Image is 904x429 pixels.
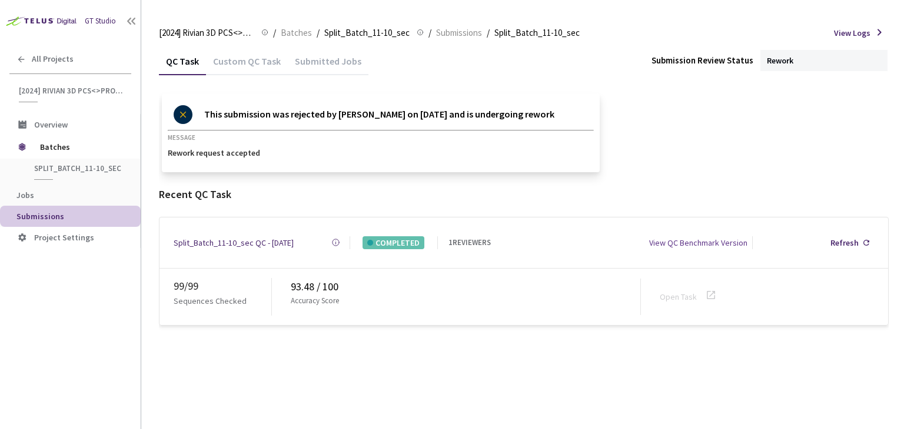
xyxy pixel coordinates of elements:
[34,163,121,173] span: Split_Batch_11-10_sec
[834,26,870,39] span: View Logs
[159,26,254,40] span: [2024] Rivian 3D PCS<>Production
[159,186,889,203] div: Recent QC Task
[174,278,271,294] div: 99 / 99
[16,190,34,200] span: Jobs
[448,237,491,249] div: 1 REVIEWERS
[288,55,368,75] div: Submitted Jobs
[649,236,747,249] div: View QC Benchmark Version
[278,26,314,39] a: Batches
[487,26,490,40] li: /
[34,232,94,243] span: Project Settings
[40,135,121,159] span: Batches
[324,26,410,40] span: Split_Batch_11-10_sec
[652,53,753,68] div: Submission Review Status
[494,26,580,40] span: Split_Batch_11-10_sec
[363,236,424,249] div: COMPLETED
[428,26,431,40] li: /
[291,295,339,307] p: Accuracy Score
[16,211,64,222] span: Submissions
[168,148,594,158] p: Rework request accepted
[291,279,640,295] div: 93.48 / 100
[281,26,312,40] span: Batches
[174,236,294,249] a: Split_Batch_11-10_sec QC - [DATE]
[317,26,320,40] li: /
[32,54,74,64] span: All Projects
[19,86,124,96] span: [2024] Rivian 3D PCS<>Production
[168,134,594,142] p: MESSAGE
[660,291,697,302] a: Open Task
[34,119,68,130] span: Overview
[174,294,247,307] p: Sequences Checked
[206,55,288,75] div: Custom QC Task
[434,26,484,39] a: Submissions
[436,26,482,40] span: Submissions
[85,15,116,27] div: GT Studio
[273,26,276,40] li: /
[159,55,206,75] div: QC Task
[204,105,554,124] p: This submission was rejected by [PERSON_NAME] on [DATE] and is undergoing rework
[830,236,859,249] div: Refresh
